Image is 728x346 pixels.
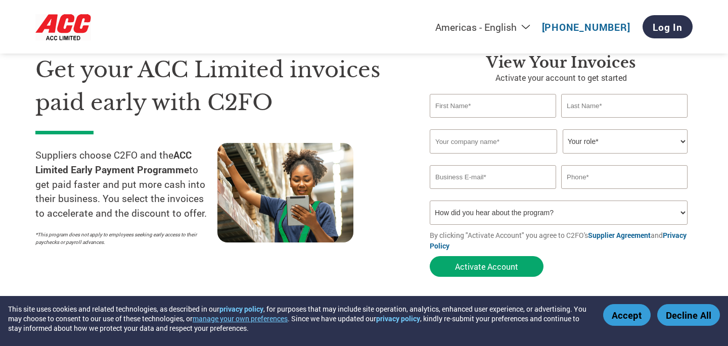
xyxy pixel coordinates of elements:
[35,54,399,119] h1: Get your ACC Limited invoices paid early with C2FO
[35,231,207,246] p: *This program does not apply to employees seeking early access to their paychecks or payroll adva...
[561,190,688,196] div: Inavlid Phone Number
[430,230,693,251] p: By clicking "Activate Account" you agree to C2FO's and
[430,256,543,277] button: Activate Account
[542,21,630,33] a: [PHONE_NUMBER]
[430,165,556,189] input: Invalid Email format
[657,304,720,326] button: Decline All
[219,304,263,314] a: privacy policy
[430,155,688,161] div: Invalid company name or company name is too long
[35,148,217,221] p: Suppliers choose C2FO and the to get paid faster and put more cash into their business. You selec...
[8,304,588,333] div: This site uses cookies and related technologies, as described in our , for purposes that may incl...
[193,314,288,323] button: manage your own preferences
[561,165,688,189] input: Phone*
[561,119,688,125] div: Invalid last name or last name is too long
[430,129,557,154] input: Your company name*
[430,94,556,118] input: First Name*
[35,149,192,176] strong: ACC Limited Early Payment Programme
[561,94,688,118] input: Last Name*
[588,230,651,240] a: Supplier Agreement
[643,15,693,38] a: Log In
[430,230,687,251] a: Privacy Policy
[563,129,688,154] select: Title/Role
[35,13,91,41] img: ACC Limited
[217,143,353,242] img: supply chain worker
[430,190,556,196] div: Inavlid Email Address
[430,119,556,125] div: Invalid first name or first name is too long
[430,54,693,72] h3: View your invoices
[376,314,420,323] a: privacy policy
[603,304,651,326] button: Accept
[430,72,693,84] p: Activate your account to get started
